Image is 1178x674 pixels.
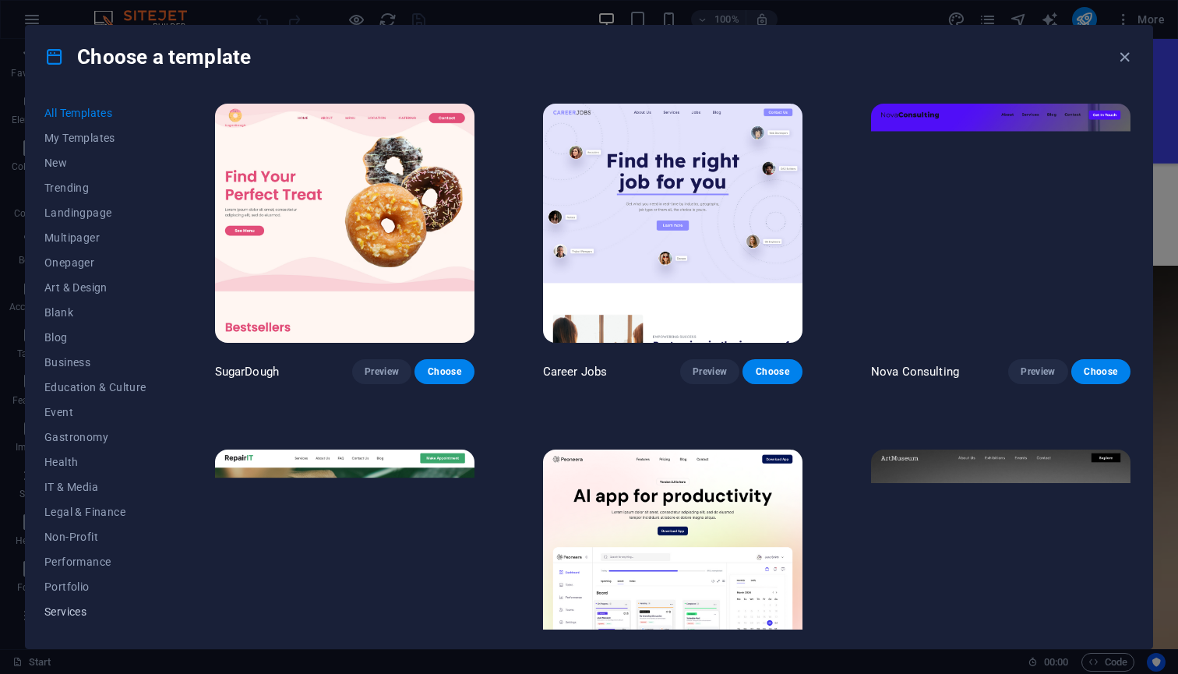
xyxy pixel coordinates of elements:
[44,281,146,294] span: Art & Design
[44,331,146,344] span: Blog
[414,359,474,384] button: Choose
[427,365,461,378] span: Choose
[44,556,146,568] span: Performance
[215,364,279,379] p: SugarDough
[44,275,146,300] button: Art & Design
[44,44,251,69] h4: Choose a template
[693,365,727,378] span: Preview
[44,456,146,468] span: Health
[44,350,146,375] button: Business
[1084,365,1118,378] span: Choose
[215,104,474,343] img: SugarDough
[44,231,146,244] span: Multipager
[44,599,146,624] button: Services
[742,359,802,384] button: Choose
[44,580,146,593] span: Portfolio
[44,325,146,350] button: Blog
[680,359,739,384] button: Preview
[44,225,146,250] button: Multipager
[44,450,146,475] button: Health
[44,574,146,599] button: Portfolio
[44,524,146,549] button: Non-Profit
[44,375,146,400] button: Education & Culture
[44,125,146,150] button: My Templates
[44,549,146,574] button: Performance
[44,175,146,200] button: Trending
[44,425,146,450] button: Gastronomy
[44,306,146,319] span: Blank
[44,150,146,175] button: New
[1008,359,1067,384] button: Preview
[44,132,146,144] span: My Templates
[44,481,146,493] span: IT & Media
[871,104,1130,343] img: Nova Consulting
[44,475,146,499] button: IT & Media
[543,364,608,379] p: Career Jobs
[871,364,959,379] p: Nova Consulting
[1021,365,1055,378] span: Preview
[44,250,146,275] button: Onepager
[44,381,146,393] span: Education & Culture
[44,531,146,543] span: Non-Profit
[44,206,146,219] span: Landingpage
[44,107,146,119] span: All Templates
[365,365,399,378] span: Preview
[44,506,146,518] span: Legal & Finance
[44,499,146,524] button: Legal & Finance
[44,256,146,269] span: Onepager
[44,624,146,649] button: Sports & Beauty
[44,200,146,225] button: Landingpage
[44,182,146,194] span: Trending
[44,400,146,425] button: Event
[352,359,411,384] button: Preview
[44,300,146,325] button: Blank
[755,365,789,378] span: Choose
[543,104,802,343] img: Career Jobs
[44,605,146,618] span: Services
[44,157,146,169] span: New
[44,101,146,125] button: All Templates
[1071,359,1130,384] button: Choose
[44,431,146,443] span: Gastronomy
[44,356,146,369] span: Business
[44,406,146,418] span: Event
